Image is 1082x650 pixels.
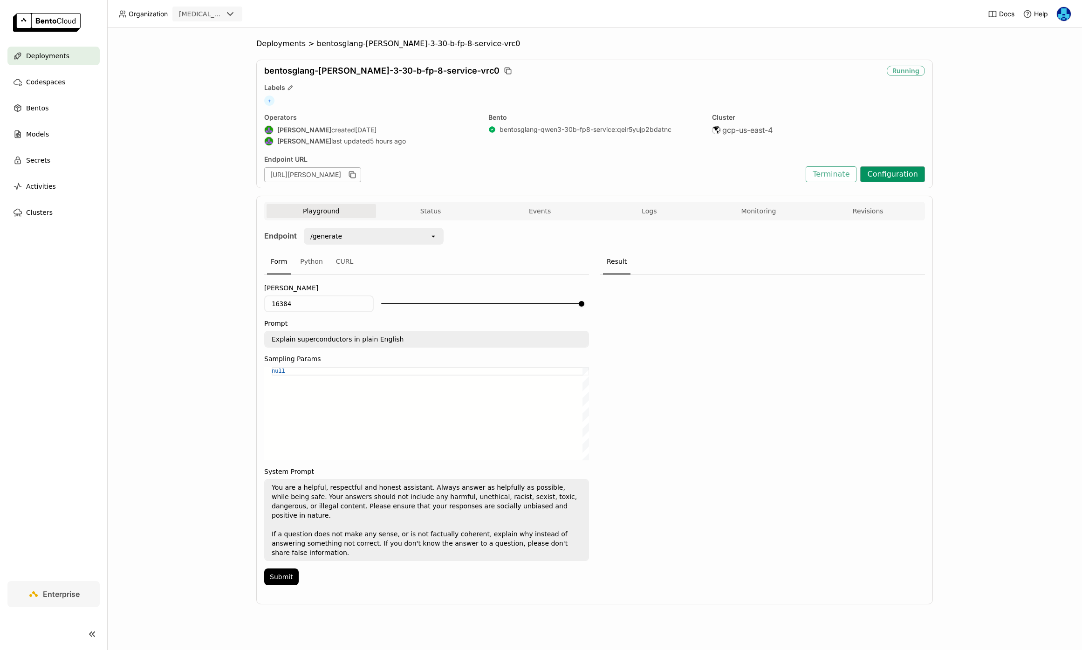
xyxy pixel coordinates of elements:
input: Selected revia. [224,10,225,19]
textarea: You are a helpful, respectful and honest assistant. Always answer as helpfully as possible, while... [265,480,588,560]
div: Python [296,249,327,274]
a: bentosglang-qwen3-30b-fp8-service:qeir5yujp2bdatnc [500,125,671,134]
span: Codespaces [26,76,65,88]
div: Help [1023,9,1048,19]
span: Activities [26,181,56,192]
span: Deployments [256,39,306,48]
button: Status [376,204,486,218]
div: Endpoint URL [264,155,801,164]
a: Secrets [7,151,100,170]
div: created [264,125,477,135]
span: Models [26,129,49,140]
span: Help [1034,10,1048,18]
span: 5 hours ago [370,137,406,145]
div: Operators [264,113,477,122]
div: last updated [264,137,477,146]
span: bentosglang-[PERSON_NAME]-3-30-b-fp-8-service-vrc0 [317,39,520,48]
textarea: Explain superconductors in plain English [265,332,588,347]
strong: Endpoint [264,231,297,240]
input: Selected /generate. [343,232,344,241]
button: Playground [267,204,376,218]
span: Enterprise [43,589,80,599]
a: Codespaces [7,73,100,91]
img: Yi Guo [1057,7,1071,21]
span: Docs [999,10,1014,18]
span: Organization [129,10,168,18]
a: Activities [7,177,100,196]
div: Cluster [712,113,925,122]
span: Logs [642,207,657,215]
div: Running [887,66,925,76]
span: [DATE] [355,126,377,134]
label: [PERSON_NAME] [264,284,589,292]
div: Result [603,249,630,274]
div: Bento [488,113,701,122]
span: gcp-us-east-4 [722,125,773,135]
a: Bentos [7,99,100,117]
button: Revisions [813,204,923,218]
label: Prompt [264,320,589,327]
a: Deployments [7,47,100,65]
strong: [PERSON_NAME] [277,126,331,134]
span: bentosglang-[PERSON_NAME]-3-30-b-fp-8-service-vrc0 [264,66,500,76]
label: System Prompt [264,468,589,475]
span: Secrets [26,155,50,166]
a: Docs [988,9,1014,19]
img: logo [13,13,81,32]
a: Models [7,125,100,144]
button: Monitoring [704,204,814,218]
a: Enterprise [7,581,100,607]
span: + [264,96,274,106]
a: Clusters [7,203,100,222]
span: > [306,39,317,48]
img: Shenyang Zhao [265,126,273,134]
button: Terminate [806,166,856,182]
span: Deployments [26,50,69,62]
nav: Breadcrumbs navigation [256,39,933,48]
strong: [PERSON_NAME] [277,137,331,145]
button: Submit [264,568,299,585]
button: Configuration [860,166,925,182]
div: [URL][PERSON_NAME] [264,167,361,182]
div: CURL [332,249,357,274]
label: Sampling Params [264,355,589,363]
button: Events [485,204,595,218]
span: null [272,368,285,375]
span: Clusters [26,207,53,218]
div: [MEDICAL_DATA] [179,9,223,19]
div: /generate [310,232,342,241]
div: Labels [264,83,925,92]
svg: open [430,233,437,240]
div: Form [267,249,291,274]
img: Shenyang Zhao [265,137,273,145]
span: Bentos [26,103,48,114]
